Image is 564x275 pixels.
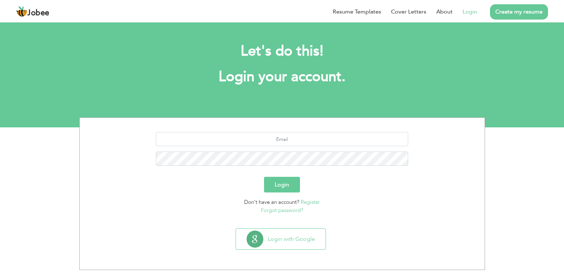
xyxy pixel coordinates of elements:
img: jobee.io [16,6,27,17]
span: Jobee [27,9,49,17]
a: Resume Templates [333,7,381,16]
h1: Login your account. [90,68,474,86]
a: Register [301,199,320,206]
a: About [436,7,453,16]
span: Don't have an account? [244,199,299,206]
a: Jobee [16,6,49,17]
a: Login [463,7,477,16]
h2: Let's do this! [90,42,474,60]
button: Login with Google [236,229,326,249]
a: Create my resume [490,4,548,20]
button: Login [264,177,300,192]
a: Forgot password? [261,207,303,214]
input: Email [156,132,408,146]
a: Cover Letters [391,7,426,16]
